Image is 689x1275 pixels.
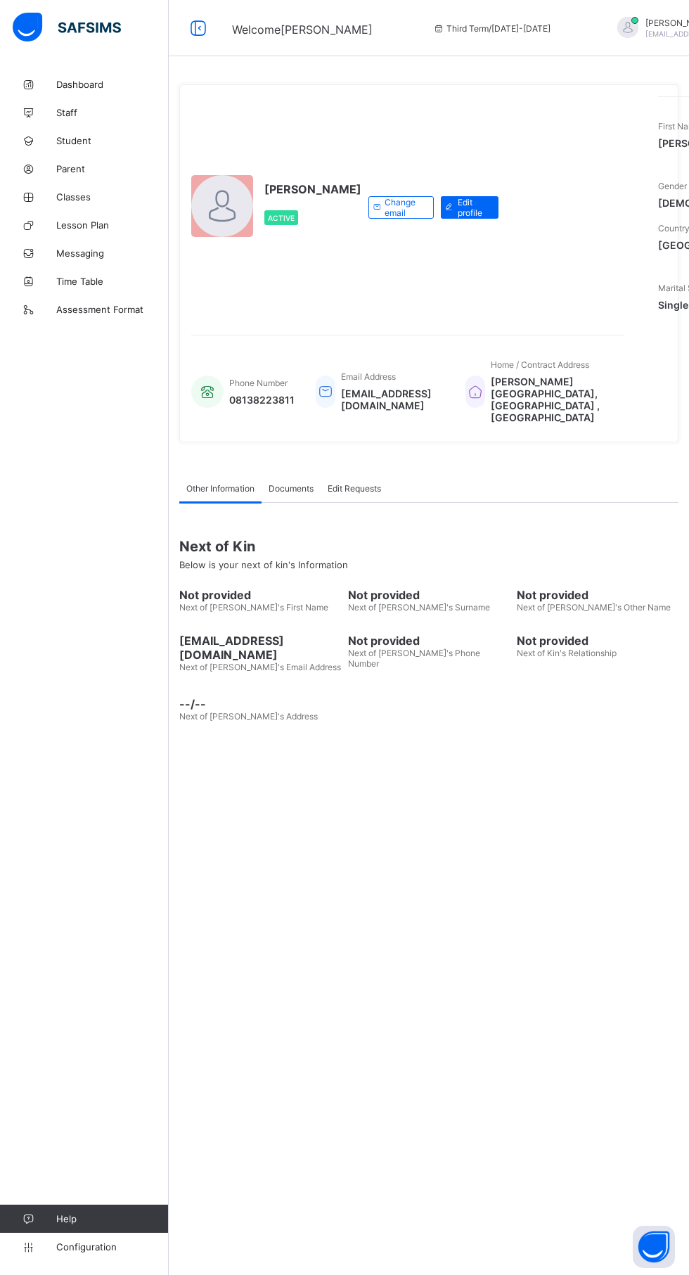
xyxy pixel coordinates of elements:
span: Not provided [179,588,341,602]
span: Email Address [341,371,396,382]
span: Assessment Format [56,304,169,315]
span: Student [56,135,169,146]
span: Configuration [56,1241,168,1252]
span: Not provided [348,588,510,602]
span: Next of [PERSON_NAME]'s Other Name [517,602,671,613]
span: --/-- [179,697,341,711]
span: Next of [PERSON_NAME]'s Surname [348,602,490,613]
span: 08138223811 [229,394,295,406]
span: Lesson Plan [56,219,169,231]
span: Parent [56,163,169,174]
span: Not provided [348,634,510,648]
span: Phone Number [229,378,288,388]
span: Messaging [56,248,169,259]
span: Edit Requests [328,483,381,494]
span: [PERSON_NAME][GEOGRAPHIC_DATA], [GEOGRAPHIC_DATA] , [GEOGRAPHIC_DATA] [491,376,610,423]
button: Open asap [633,1226,675,1268]
span: session/term information [432,23,550,34]
span: Other Information [186,483,255,494]
span: Next of Kin [179,538,678,555]
span: Next of [PERSON_NAME]'s Phone Number [348,648,480,669]
span: Below is your next of kin's Information [179,559,348,570]
span: Gender [658,181,687,191]
span: Welcome [PERSON_NAME] [232,23,373,37]
span: Documents [269,483,314,494]
span: Next of [PERSON_NAME]'s First Name [179,602,328,613]
span: Staff [56,107,169,118]
span: Help [56,1213,168,1224]
span: [EMAIL_ADDRESS][DOMAIN_NAME] [341,387,444,411]
span: Not provided [517,634,678,648]
span: [EMAIL_ADDRESS][DOMAIN_NAME] [179,634,341,662]
span: Not provided [517,588,678,602]
span: Active [268,214,295,222]
span: [PERSON_NAME] [264,182,361,196]
span: Next of Kin's Relationship [517,648,617,658]
span: Next of [PERSON_NAME]'s Email Address [179,662,341,672]
span: Edit profile [458,197,488,218]
span: Time Table [56,276,169,287]
span: Next of [PERSON_NAME]'s Address [179,711,318,722]
span: Classes [56,191,169,203]
span: Dashboard [56,79,169,90]
img: safsims [13,13,121,42]
span: Home / Contract Address [491,359,589,370]
span: Change email [385,197,423,218]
